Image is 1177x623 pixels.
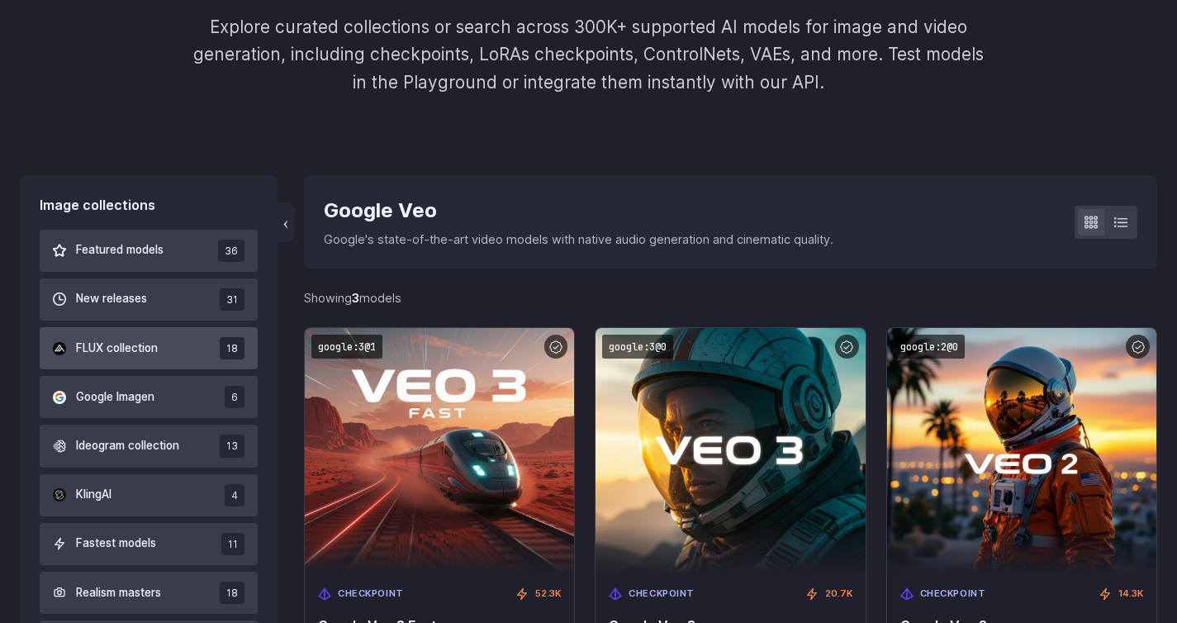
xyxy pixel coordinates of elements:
[825,587,852,602] span: 20.7K
[40,230,258,272] button: Featured models 36
[220,337,244,359] span: 18
[920,587,986,602] span: Checkpoint
[338,587,404,602] span: Checkpoint
[278,202,294,242] button: ‹
[76,388,154,407] span: Google Imagen
[225,386,244,408] span: 6
[40,523,258,565] button: Fastest models 11
[305,328,574,573] img: Google Veo 3 Fast
[76,290,147,308] span: New releases
[894,335,965,359] code: google:2@0
[1118,587,1143,602] span: 14.3K
[887,328,1156,573] img: Google Veo 2
[221,533,244,555] span: 11
[76,535,156,553] span: Fastest models
[220,582,244,604] span: 18
[225,484,244,506] span: 4
[40,376,258,418] button: Google Imagen 6
[40,425,258,467] button: Ideogram collection 13
[629,587,695,602] span: Checkpoint
[40,474,258,516] button: KlingAI 4
[76,340,158,358] span: FLUX collection
[324,230,833,249] p: Google's state-of-the-art video models with native audio generation and cinematic quality.
[76,437,179,455] span: Ideogram collection
[220,435,244,457] span: 13
[40,195,258,216] div: Image collections
[352,291,359,305] strong: 3
[304,288,401,307] div: Showing models
[40,327,258,369] button: FLUX collection 18
[191,13,987,96] p: Explore curated collections or search across 300K+ supported AI models for image and video genera...
[220,288,244,311] span: 31
[535,587,561,602] span: 52.3K
[311,335,382,359] code: google:3@1
[596,328,865,573] img: Google Veo 3
[602,335,673,359] code: google:3@0
[40,572,258,614] button: Realism masters 18
[218,240,244,262] span: 36
[76,241,164,259] span: Featured models
[76,584,161,602] span: Realism masters
[76,486,112,504] span: KlingAI
[40,278,258,321] button: New releases 31
[324,195,833,226] div: Google Veo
